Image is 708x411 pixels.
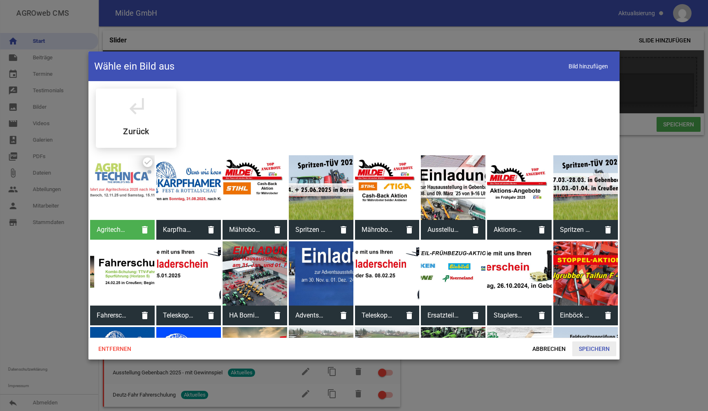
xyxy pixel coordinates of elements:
span: Ausstellung Gebenbach.jpg [421,219,466,241]
h5: Zurück [123,127,149,135]
i: delete [201,306,221,325]
i: delete [532,306,552,325]
span: Teleskopladerschein.jpg [355,305,400,326]
i: subdirectory_arrow_left [125,94,148,117]
i: delete [334,306,353,325]
span: Bild hinzufügen [563,58,614,75]
i: delete [532,220,552,240]
span: Einböck Stoppel-Aktion Slider_klein.jpg [553,305,598,326]
span: HA Bornitz 2025.jpg [223,305,267,326]
span: Speichern [572,341,616,356]
i: delete [201,220,221,240]
span: Spritzen TÜV.jpg [553,219,598,241]
i: delete [466,220,485,240]
span: Adventsausstellung.jpg [289,305,334,326]
span: Entfernen [92,341,138,356]
i: delete [267,306,287,325]
span: Spritzen TÜV Bornitz.jpg [289,219,334,241]
h4: Wähle ein Bild aus [94,60,174,73]
span: Karpfham 25.jpg [156,219,201,241]
span: Teleskopladerschein.jpg [156,305,201,326]
i: delete [334,220,353,240]
span: Ersatzteil-Frühbezug.jpg [421,305,466,326]
i: delete [267,220,287,240]
span: Aktions-Angebote Frühjahr.jpg [487,219,532,241]
span: Abbrechen [526,341,572,356]
i: delete [135,306,155,325]
div: Slider [96,89,176,148]
span: Mähroboter Angebote.jpg [223,219,267,241]
i: delete [598,306,618,325]
i: delete [135,220,155,240]
i: delete [399,220,419,240]
span: Staplerschein.jpg [487,305,532,326]
span: Agritechnica 25.jpg [90,219,135,241]
span: Fahrerschulung.jpg [90,305,135,326]
i: delete [399,306,419,325]
i: delete [598,220,618,240]
span: Mähroboter Angebote.jpg [355,219,400,241]
i: delete [466,306,485,325]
